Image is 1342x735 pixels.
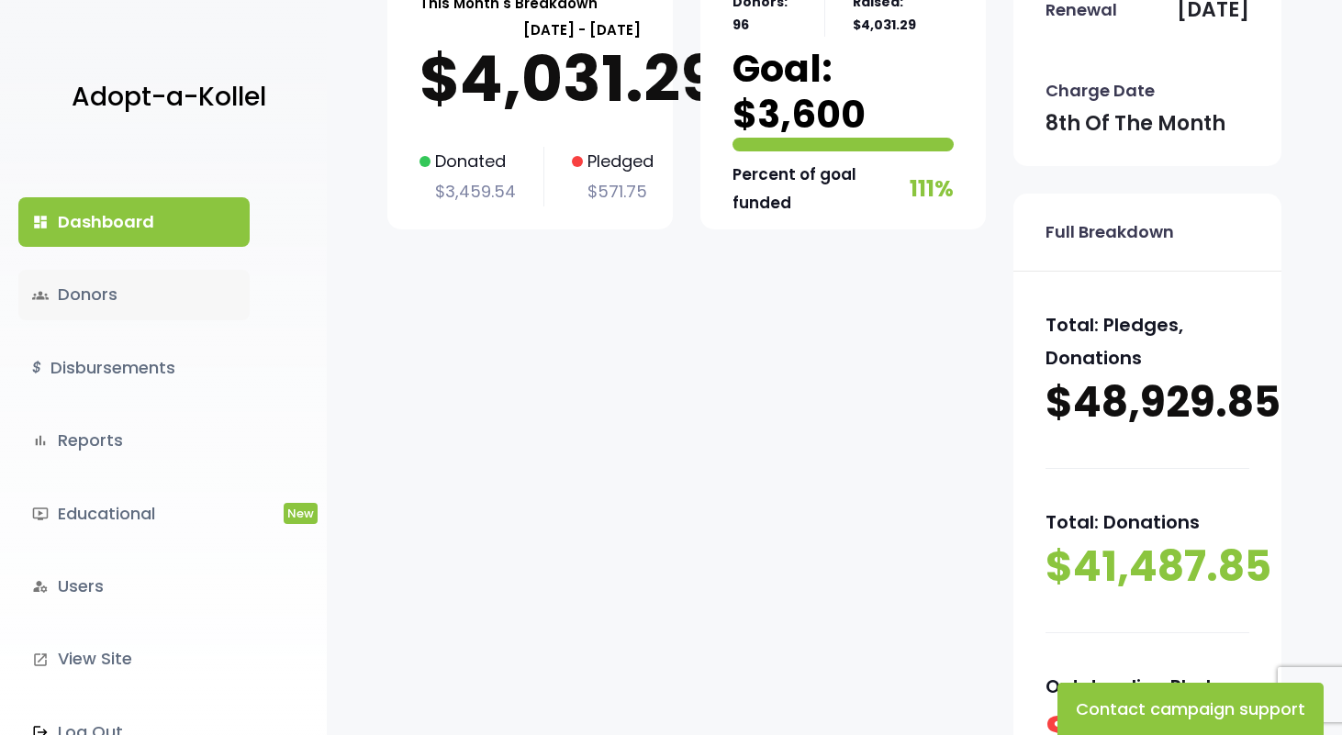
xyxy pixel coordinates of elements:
i: ondemand_video [32,506,49,522]
p: Goal: $3,600 [733,46,954,138]
p: Full Breakdown [1046,217,1174,247]
p: 8th of the month [1046,106,1225,142]
i: dashboard [32,214,49,230]
i: launch [32,651,49,668]
a: manage_accountsUsers [18,562,250,611]
a: groupsDonors [18,270,250,319]
a: dashboardDashboard [18,197,250,247]
i: $ [32,355,41,382]
p: $4,031.29 [419,42,641,116]
a: bar_chartReports [18,416,250,465]
p: 111% [910,169,954,208]
p: Percent of goal funded [733,161,905,217]
a: launchView Site [18,634,250,684]
p: $571.75 [572,177,654,206]
p: $48,929.85 [1046,374,1249,431]
p: Donated [419,147,516,176]
i: bar_chart [32,432,49,449]
button: Contact campaign support [1057,683,1324,735]
p: Total: Donations [1046,506,1249,539]
p: Total: Pledges, Donations [1046,308,1249,374]
p: Outstanding Pledges [1046,670,1249,703]
p: Adopt-a-Kollel [72,74,266,120]
span: New [284,503,318,524]
p: $3,459.54 [419,177,516,206]
a: $Disbursements [18,343,250,393]
i: manage_accounts [32,578,49,595]
a: Adopt-a-Kollel [62,53,266,142]
span: groups [32,287,49,304]
p: [DATE] - [DATE] [419,17,641,42]
p: $41,487.85 [1046,539,1249,596]
p: Charge Date [1046,76,1155,106]
a: ondemand_videoEducationalNew [18,489,250,539]
p: Pledged [572,147,654,176]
